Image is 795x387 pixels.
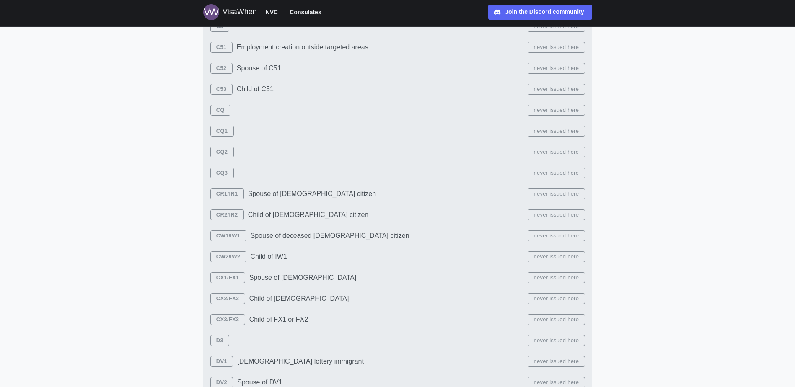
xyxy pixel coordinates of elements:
button: NVC [262,7,282,18]
div: Join the Discord community [505,8,584,17]
span: NVC [266,7,278,17]
div: VisaWhen [223,6,257,18]
a: Logo for VisaWhen VisaWhen [203,4,257,20]
a: Join the Discord community [488,5,592,20]
span: Consulates [290,7,321,17]
button: Consulates [286,7,325,18]
img: Logo for VisaWhen [203,4,219,20]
